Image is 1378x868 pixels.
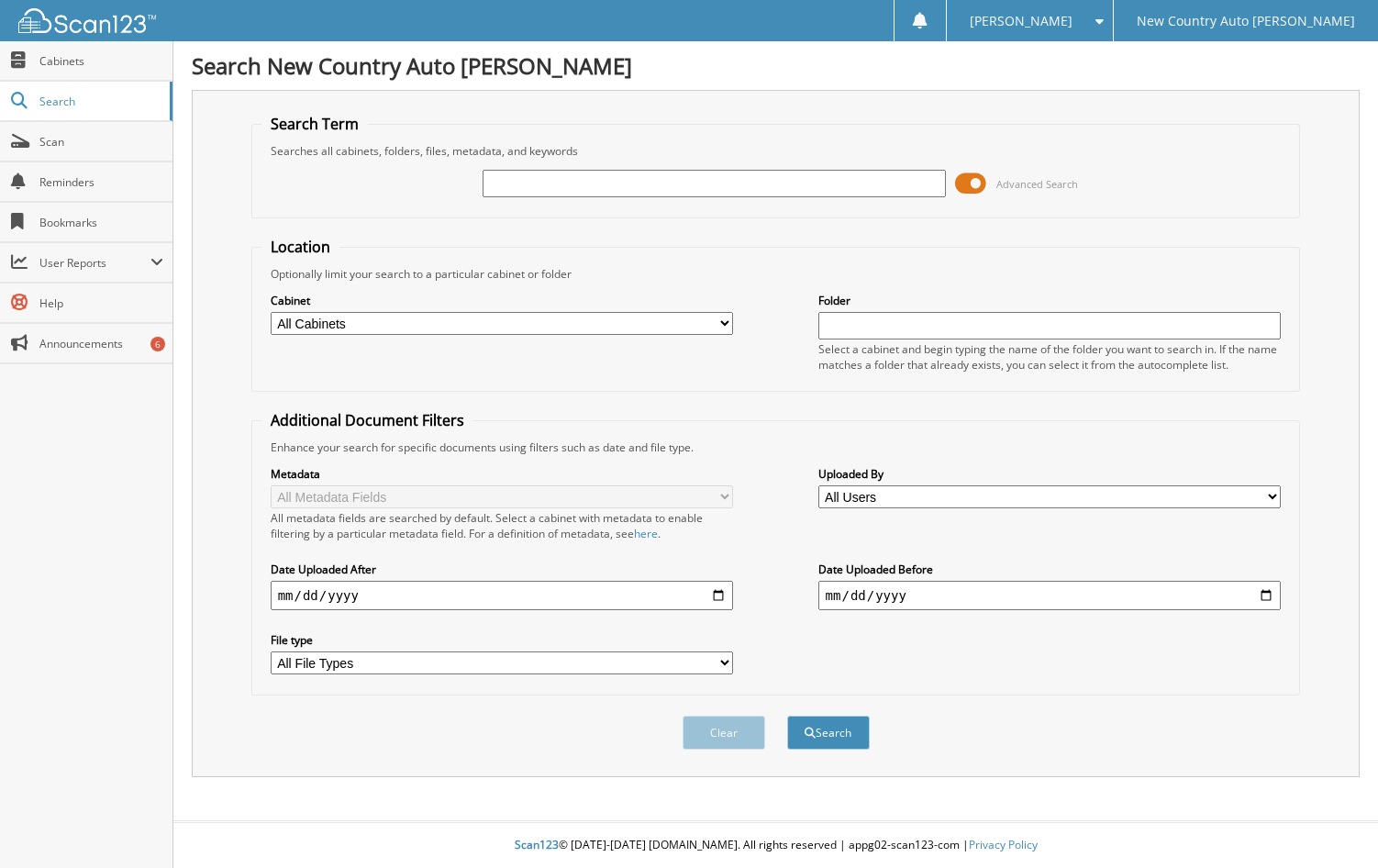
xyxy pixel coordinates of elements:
span: Advanced Search [996,177,1078,191]
span: Scan123 [515,837,559,852]
legend: Location [261,237,339,257]
span: Search [39,94,161,109]
button: Search [787,716,870,750]
div: © [DATE]-[DATE] [DOMAIN_NAME]. All rights reserved | appg02-scan123-com | [173,823,1378,868]
span: New Country Auto [PERSON_NAME] [1137,16,1355,27]
div: All metadata fields are searched by default. Select a cabinet with metadata to enable filtering b... [271,510,734,541]
input: start [271,581,734,610]
span: User Reports [39,255,150,271]
span: Scan [39,134,163,150]
div: Optionally limit your search to a particular cabinet or folder [261,266,1291,282]
iframe: Chat Widget [1286,780,1378,868]
img: scan123-logo-white.svg [18,8,156,33]
div: Select a cabinet and begin typing the name of the folder you want to search in. If the name match... [818,341,1282,373]
span: Reminders [39,174,163,190]
label: Metadata [271,466,734,482]
span: Cabinets [39,53,163,69]
div: 6 [150,337,165,351]
label: Uploaded By [818,466,1282,482]
legend: Additional Document Filters [261,410,473,430]
label: File type [271,632,734,648]
span: Help [39,295,163,311]
div: Enhance your search for specific documents using filters such as date and file type. [261,440,1291,455]
label: Date Uploaded Before [818,562,1282,577]
button: Clear [683,716,765,750]
input: end [818,581,1282,610]
label: Date Uploaded After [271,562,734,577]
span: Announcements [39,336,163,351]
a: here [634,526,658,541]
span: [PERSON_NAME] [970,16,1072,27]
div: Searches all cabinets, folders, files, metadata, and keywords [261,143,1291,159]
span: Bookmarks [39,215,163,230]
h1: Search New Country Auto [PERSON_NAME] [192,50,1360,81]
label: Cabinet [271,293,734,308]
a: Privacy Policy [969,837,1038,852]
legend: Search Term [261,114,368,134]
label: Folder [818,293,1282,308]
